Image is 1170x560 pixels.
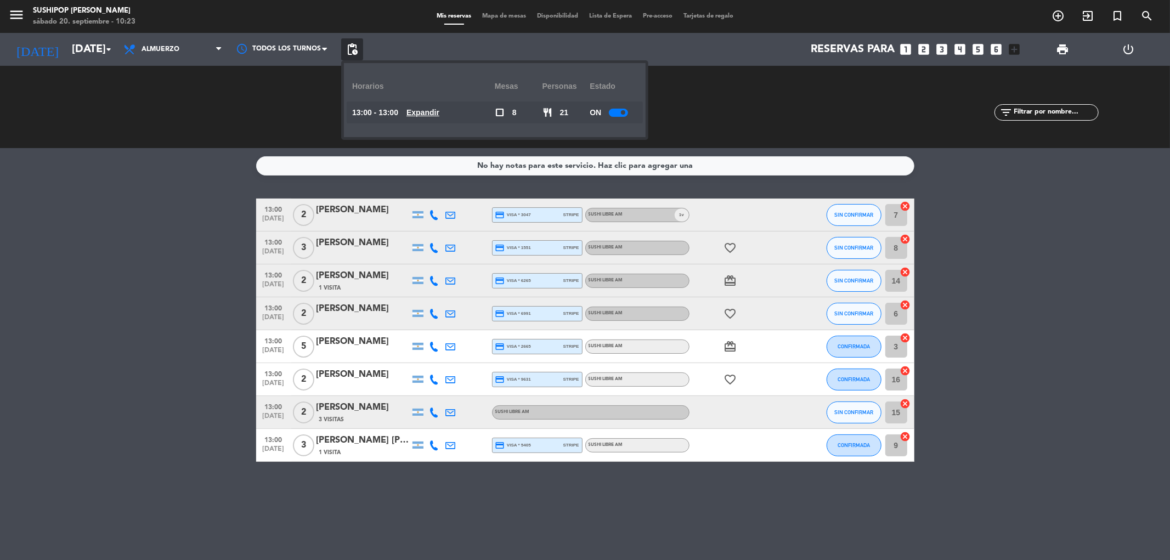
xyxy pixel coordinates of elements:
u: Expandir [406,108,439,117]
i: [DATE] [8,37,66,61]
i: looks_5 [971,42,986,56]
span: CONFIRMADA [838,442,870,448]
span: stripe [563,277,579,284]
span: [DATE] [260,281,287,293]
button: menu [8,7,25,27]
span: SUSHI LIBRE AM [589,212,623,217]
span: 13:00 [260,400,287,412]
span: visa * 5405 [495,440,531,450]
i: card_giftcard [724,274,737,287]
div: Horarios [352,71,495,101]
i: looks_one [899,42,913,56]
span: 3 Visitas [319,415,344,424]
i: looks_4 [953,42,968,56]
i: filter_list [1000,106,1013,119]
span: SIN CONFIRMAR [834,278,873,284]
i: favorite_border [724,241,737,254]
div: [PERSON_NAME] [316,302,410,316]
span: 2 [293,303,314,325]
span: Disponibilidad [532,13,584,19]
div: [PERSON_NAME] [316,203,410,217]
i: cancel [900,398,911,409]
span: Mapa de mesas [477,13,532,19]
span: SIN CONFIRMAR [834,245,873,251]
i: add_box [1008,42,1022,56]
span: SIN CONFIRMAR [834,212,873,218]
span: 13:00 [260,235,287,248]
span: visa * 6991 [495,309,531,319]
i: power_settings_new [1122,43,1135,56]
span: pending_actions [346,43,359,56]
button: SIN CONFIRMAR [827,204,881,226]
i: credit_card [495,309,505,319]
span: [DATE] [260,347,287,359]
span: Pre-acceso [637,13,678,19]
span: visa * 2665 [495,342,531,352]
span: SUSHI LIBRE AM [589,245,623,250]
i: cancel [900,332,911,343]
span: Mis reservas [431,13,477,19]
span: visa * 9631 [495,375,531,384]
i: credit_card [495,243,505,253]
button: SIN CONFIRMAR [827,303,881,325]
span: stripe [563,376,579,383]
div: personas [542,71,590,101]
i: credit_card [495,375,505,384]
i: looks_3 [935,42,949,56]
span: CONFIRMADA [838,343,870,349]
span: CONFIRMADA [838,376,870,382]
span: 1 Visita [319,284,341,292]
span: 2 [293,369,314,391]
span: stripe [563,211,579,218]
span: Reservas para [811,43,895,56]
span: SUSHI LIBRE AM [495,410,530,414]
span: [DATE] [260,314,287,326]
i: favorite_border [724,373,737,386]
div: [PERSON_NAME] [316,367,410,382]
div: LOG OUT [1095,33,1162,66]
div: sábado 20. septiembre - 10:23 [33,16,135,27]
button: CONFIRMADA [827,336,881,358]
button: CONFIRMADA [827,369,881,391]
div: [PERSON_NAME] [316,269,410,283]
span: [DATE] [260,215,287,228]
span: stripe [563,442,579,449]
span: [DATE] [260,380,287,392]
i: exit_to_app [1081,9,1094,22]
span: Tarjetas de regalo [678,13,739,19]
i: credit_card [495,440,505,450]
span: 1 [679,211,681,218]
span: [DATE] [260,412,287,425]
span: v [675,208,689,222]
span: 3 [293,237,314,259]
button: SIN CONFIRMAR [827,237,881,259]
span: SUSHI LIBRE AM [589,311,623,315]
i: add_circle_outline [1052,9,1065,22]
div: [PERSON_NAME] [316,236,410,250]
i: search [1140,9,1154,22]
i: cancel [900,365,911,376]
span: stripe [563,310,579,317]
span: 13:00 [260,268,287,281]
span: 21 [560,106,569,119]
i: card_giftcard [724,340,737,353]
span: 8 [512,106,517,119]
button: CONFIRMADA [827,434,881,456]
span: restaurant [542,108,552,117]
div: [PERSON_NAME] [316,335,410,349]
span: SUSHI LIBRE AM [589,377,623,381]
span: SIN CONFIRMAR [834,310,873,316]
span: stripe [563,343,579,350]
span: visa * 1551 [495,243,531,253]
span: SIN CONFIRMAR [834,409,873,415]
i: cancel [900,234,911,245]
i: menu [8,7,25,23]
i: looks_two [917,42,931,56]
input: Filtrar por nombre... [1013,106,1098,118]
span: 2 [293,401,314,423]
span: 2 [293,204,314,226]
span: 13:00 [260,301,287,314]
span: 13:00 - 13:00 [352,106,398,119]
span: [DATE] [260,248,287,261]
span: SUSHI LIBRE AM [589,278,623,282]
